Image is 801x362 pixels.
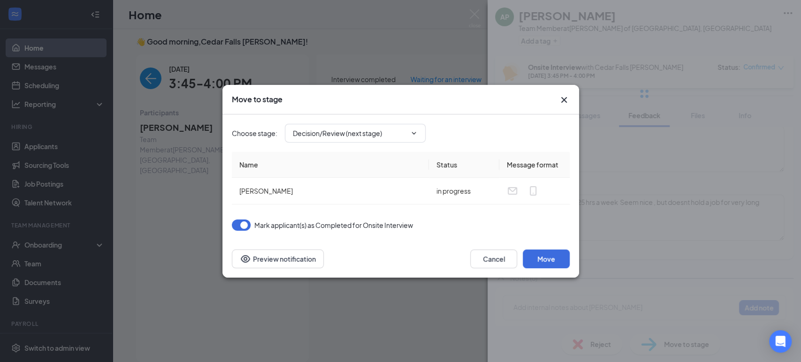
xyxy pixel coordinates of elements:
svg: MobileSms [527,185,539,196]
svg: Cross [558,94,570,106]
h3: Move to stage [232,94,282,105]
th: Message format [499,152,570,178]
span: Mark applicant(s) as Completed for Onsite Interview [254,219,413,231]
th: Status [429,152,499,178]
button: Preview notificationEye [232,249,324,268]
td: in progress [429,178,499,204]
button: Close [558,94,570,106]
svg: Eye [240,253,251,264]
svg: ChevronDown [410,129,418,137]
button: Cancel [470,249,517,268]
div: Open Intercom Messenger [769,330,792,353]
span: [PERSON_NAME] [239,187,293,195]
button: Move [523,249,570,268]
span: Choose stage : [232,128,277,138]
th: Name [232,152,429,178]
svg: Email [507,185,518,196]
